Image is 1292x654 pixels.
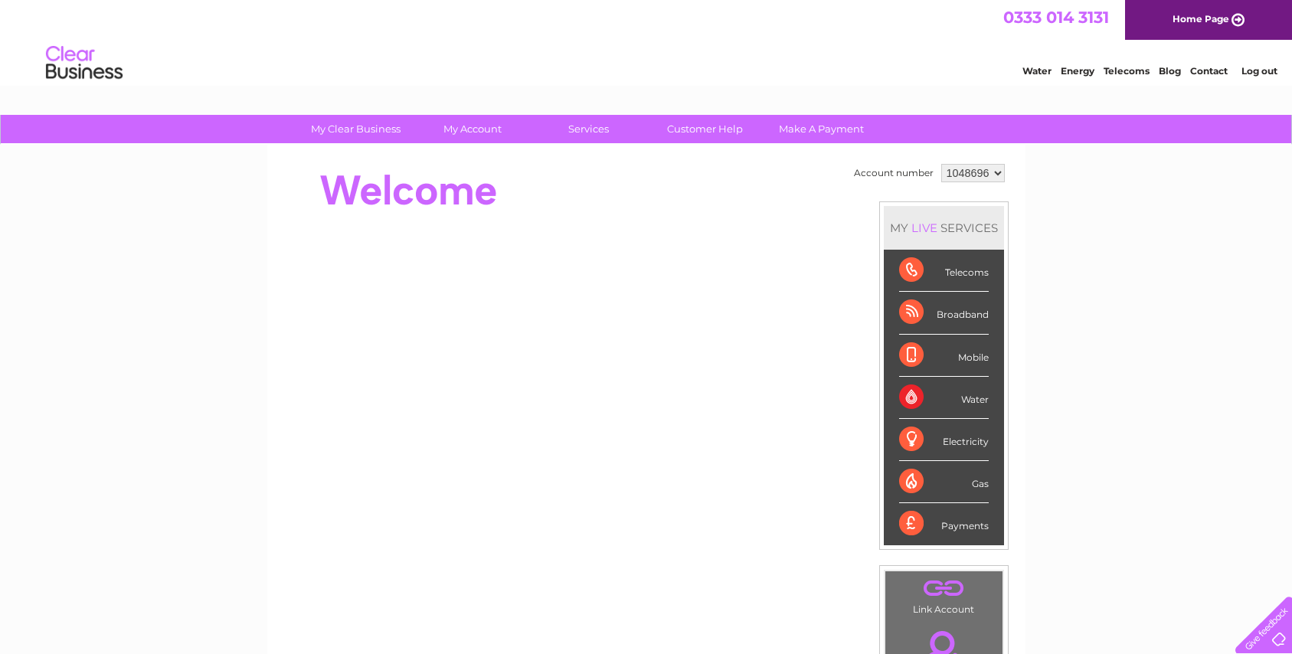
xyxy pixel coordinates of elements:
[885,571,1003,619] td: Link Account
[899,461,989,503] div: Gas
[899,335,989,377] div: Mobile
[1022,65,1052,77] a: Water
[409,115,535,143] a: My Account
[884,206,1004,250] div: MY SERVICES
[1003,8,1109,27] a: 0333 014 3131
[1190,65,1228,77] a: Contact
[642,115,768,143] a: Customer Help
[899,250,989,292] div: Telecoms
[45,40,123,87] img: logo.png
[1061,65,1094,77] a: Energy
[1241,65,1277,77] a: Log out
[850,160,937,186] td: Account number
[899,419,989,461] div: Electricity
[758,115,885,143] a: Make A Payment
[899,292,989,334] div: Broadband
[1104,65,1150,77] a: Telecoms
[293,115,419,143] a: My Clear Business
[899,503,989,544] div: Payments
[889,575,999,602] a: .
[1159,65,1181,77] a: Blog
[525,115,652,143] a: Services
[285,8,1009,74] div: Clear Business is a trading name of Verastar Limited (registered in [GEOGRAPHIC_DATA] No. 3667643...
[908,221,940,235] div: LIVE
[899,377,989,419] div: Water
